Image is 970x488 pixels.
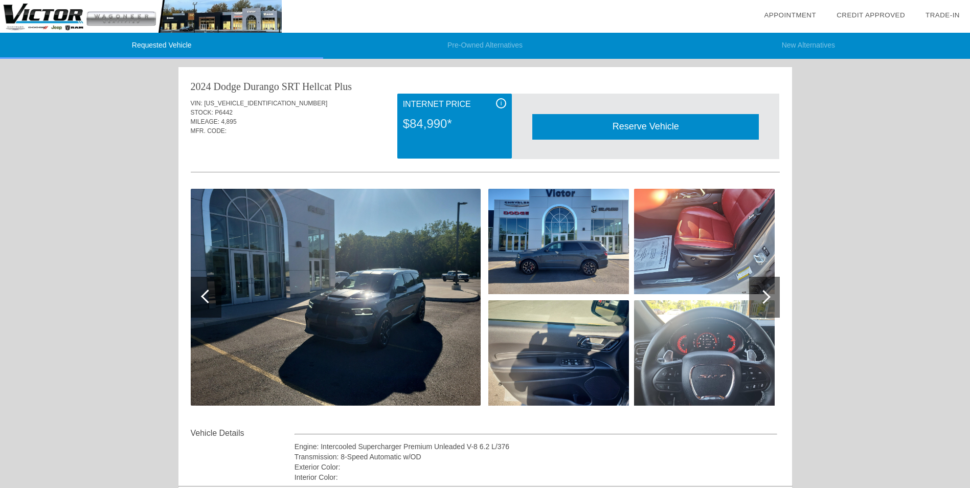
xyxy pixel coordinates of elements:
span: MFR. CODE: [191,127,227,135]
span: i [501,100,502,107]
span: VIN: [191,100,202,107]
div: Interior Color: [295,472,778,482]
span: P6442 [215,109,233,116]
img: BEvBk-20250723071751.jpg [191,189,481,406]
div: Exterior Color: [295,462,778,472]
div: Engine: Intercooled Supercharger Premium Unleaded V-8 6.2 L/376 [295,441,778,452]
div: SRT Hellcat Plus [282,79,352,94]
li: Pre-Owned Alternatives [323,33,646,59]
div: Quoted on [DATE] 12:11:21 PM [191,142,780,158]
img: Q5nhN-20250723071755.jpg [634,189,775,294]
div: Transmission: 8-Speed Automatic w/OD [295,452,778,462]
li: New Alternatives [647,33,970,59]
img: hDb0r-20250723071757.jpg [634,300,775,406]
span: [US_VEHICLE_IDENTIFICATION_NUMBER] [204,100,327,107]
span: MILEAGE: [191,118,220,125]
a: Credit Approved [837,11,905,19]
div: Internet Price [403,98,506,110]
div: $84,990* [403,110,506,137]
a: Trade-In [926,11,960,19]
span: STOCK: [191,109,213,116]
span: 4,895 [221,118,237,125]
a: Appointment [764,11,816,19]
img: MgooS-20250723071754.jpg [488,300,629,406]
img: C1H0y-20250723071752.jpg [488,189,629,294]
div: Vehicle Details [191,427,295,439]
div: 2024 Dodge Durango [191,79,279,94]
div: Reserve Vehicle [532,114,759,139]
